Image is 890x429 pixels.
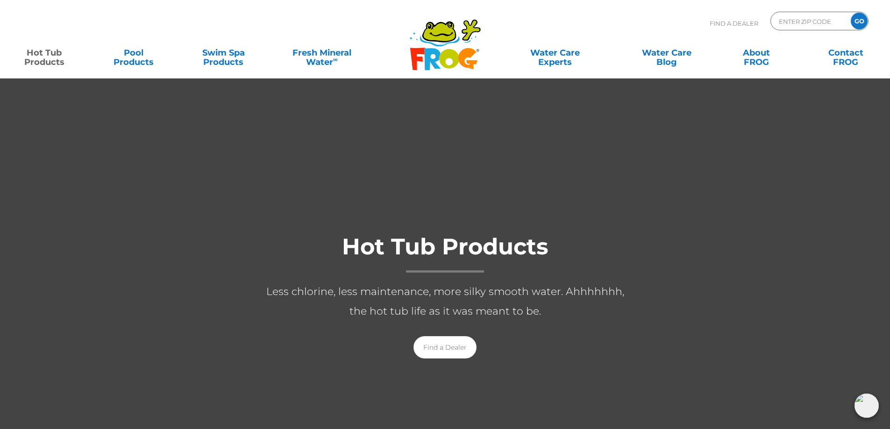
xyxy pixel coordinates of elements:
[854,394,879,418] img: openIcon
[710,12,758,35] p: Find A Dealer
[632,43,701,62] a: Water CareBlog
[278,43,365,62] a: Fresh MineralWater∞
[99,43,169,62] a: PoolProducts
[851,13,868,29] input: GO
[413,336,477,359] a: Find a Dealer
[333,56,338,63] sup: ∞
[258,234,632,273] h1: Hot Tub Products
[498,43,612,62] a: Water CareExperts
[778,14,841,28] input: Zip Code Form
[9,43,79,62] a: Hot TubProducts
[258,282,632,321] p: Less chlorine, less maintenance, more silky smooth water. Ahhhhhhh, the hot tub life as it was me...
[721,43,791,62] a: AboutFROG
[189,43,258,62] a: Swim SpaProducts
[811,43,881,62] a: ContactFROG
